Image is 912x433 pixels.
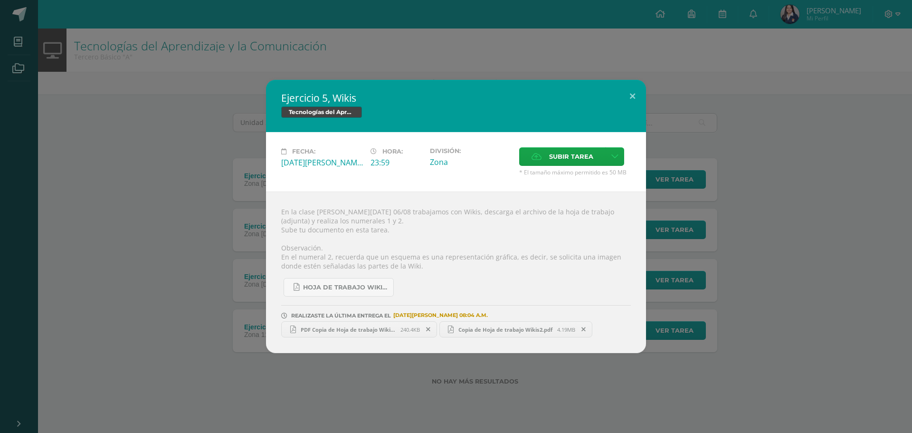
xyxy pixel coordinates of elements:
span: Remover entrega [576,324,592,335]
span: Copia de Hoja de trabajo Wikis2.pdf [454,326,557,333]
div: 23:59 [370,157,422,168]
span: PDF Copia de Hoja de trabajo Wikisss.pdf [296,326,400,333]
span: Hora: [382,148,403,155]
span: 240.4KB [400,326,420,333]
span: Hoja de trabajo Wikis.pdf [303,284,389,291]
span: Tecnologías del Aprendizaje y la Comunicación [281,106,362,118]
span: REALIZASTE LA ÚLTIMA ENTREGA EL [291,312,391,319]
label: División: [430,147,512,154]
a: PDF Copia de Hoja de trabajo Wikisss.pdf 240.4KB [281,321,437,337]
a: Hoja de trabajo Wikis.pdf [284,278,394,297]
span: Fecha: [292,148,315,155]
span: Subir tarea [549,148,593,165]
button: Close (Esc) [619,80,646,112]
h2: Ejercicio 5, Wikis [281,91,631,105]
a: Copia de Hoja de trabajo Wikis2.pdf 4.19MB [439,321,593,337]
div: En la clase [PERSON_NAME][DATE] 06/08 trabajamos con Wikis, descarga el archivo de la hoja de tra... [266,192,646,353]
div: [DATE][PERSON_NAME] [281,157,363,168]
span: * El tamaño máximo permitido es 50 MB [519,168,631,176]
div: Zona [430,157,512,167]
span: Remover entrega [420,324,437,335]
span: 4.19MB [557,326,575,333]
